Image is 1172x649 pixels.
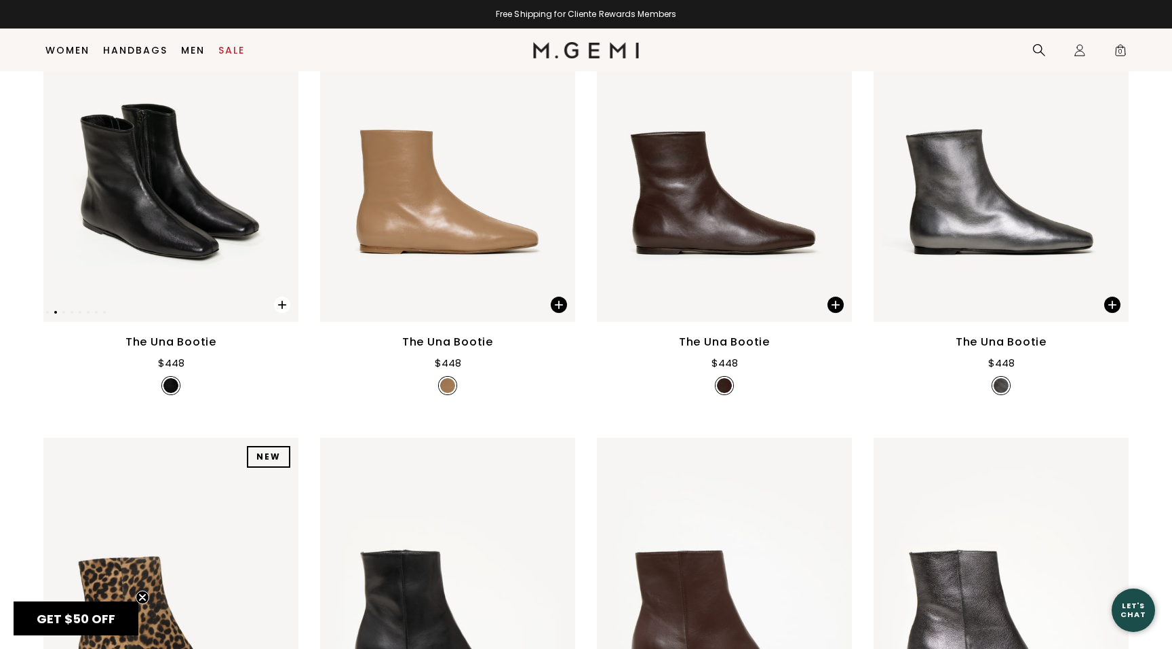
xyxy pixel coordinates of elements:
span: 0 [1114,46,1127,60]
div: $448 [158,355,184,371]
img: M.Gemi [533,42,640,58]
div: The Una Bootie [125,334,216,350]
a: Men [181,45,205,56]
div: $448 [988,355,1015,371]
div: The Una Bootie [679,334,770,350]
button: Close teaser [136,591,149,604]
div: $448 [435,355,461,371]
div: $448 [711,355,738,371]
img: v_7402721181755_SWATCH_50x.jpg [994,378,1009,393]
div: The Una Bootie [956,334,1047,350]
img: v_7402721083451_SWATCH_50x.jpg [163,378,178,393]
img: v_7402721116219_SWATCH_50x.jpg [717,378,732,393]
div: GET $50 OFFClose teaser [14,601,138,635]
a: Women [45,45,90,56]
span: GET $50 OFF [37,610,115,627]
img: v_7402721148987_SWATCH_50x.jpg [440,378,455,393]
div: The Una Bootie [402,334,493,350]
a: Handbags [103,45,168,56]
div: Let's Chat [1112,601,1155,618]
div: NEW [247,446,290,468]
a: Sale [218,45,245,56]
